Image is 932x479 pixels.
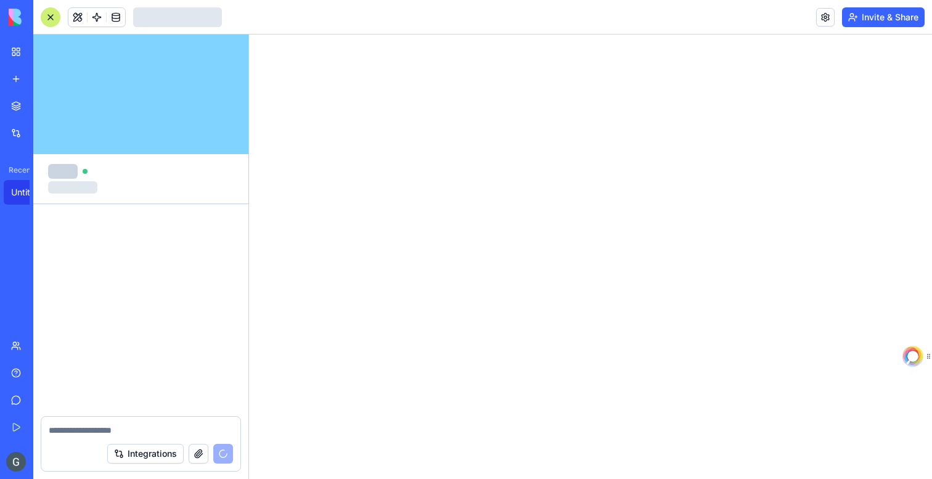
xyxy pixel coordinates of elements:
img: ACg8ocJh8S8KHPE7H5A_ovVCZxxrP21whCCW4hlpnAkGUnwonr4SGg=s96-c [6,452,26,472]
a: Untitled App [4,180,53,205]
img: logo [9,9,85,26]
button: Invite & Share [842,7,925,27]
button: Integrations [107,444,184,464]
div: Untitled App [11,186,46,199]
span: Recent [4,165,30,175]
